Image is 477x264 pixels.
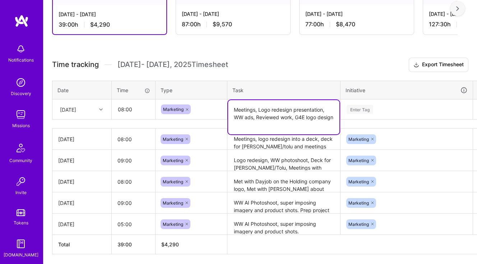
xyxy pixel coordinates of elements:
div: Discovery [11,90,31,97]
div: 77:00 h [305,21,408,28]
div: [DATE] - [DATE] [305,10,408,18]
th: Total [52,235,112,254]
textarea: Logo redesign, WW photoshoot, Deck for [PERSON_NAME]/Tolu, Meetings with product [228,151,339,170]
div: Time [117,86,150,94]
button: Export Timesheet [409,58,468,72]
textarea: WW AI Photoshoot, super imposing imagery and product shots. [228,214,339,234]
div: Enter Tag [347,104,373,115]
textarea: Met with Dayjob on the Holding company logo, Met with [PERSON_NAME] about discussions around new ... [228,172,339,192]
div: Missions [12,122,30,129]
input: HH:MM [112,215,155,234]
img: Community [12,139,29,157]
span: Marketing [348,179,369,184]
img: Invite [14,174,28,189]
span: Marketing [163,107,184,112]
span: Marketing [163,137,183,142]
div: [DATE] [58,157,106,164]
textarea: WW AI Photoshoot, super imposing imagery and product shots. Prep project for ad sales year long p... [228,193,339,213]
div: Community [9,157,32,164]
img: discovery [14,75,28,90]
div: Initiative [346,86,468,94]
img: teamwork [14,107,28,122]
div: [DATE] [58,220,106,228]
input: HH:MM [112,130,155,149]
span: Marketing [348,137,369,142]
th: 39:00 [112,235,156,254]
span: $ 4,290 [161,241,179,247]
span: Marketing [348,222,369,227]
span: Marketing [348,200,369,206]
div: [DATE] - [DATE] [59,10,161,18]
i: icon Download [413,61,419,69]
input: HH:MM [112,151,155,170]
span: [DATE] - [DATE] , 2025 Timesheet [117,60,228,69]
div: [DATE] - [DATE] [182,10,284,18]
textarea: Meetings, Logo redesign presentation, WW ads, Reviewed work, G4E logo design [228,100,339,134]
span: Time tracking [52,60,99,69]
span: Marketing [163,222,183,227]
th: Date [52,81,112,99]
th: Type [156,81,227,99]
span: Marketing [163,158,183,163]
img: bell [14,42,28,56]
div: 39:00 h [59,21,161,28]
div: 87:00 h [182,21,284,28]
span: Marketing [163,200,183,206]
img: right [456,6,459,11]
span: Marketing [348,158,369,163]
span: $4,290 [90,21,110,28]
div: [DATE] [60,106,76,113]
span: $8,470 [336,21,355,28]
img: guide book [14,237,28,251]
span: Marketing [163,179,183,184]
i: icon Chevron [99,108,103,111]
input: HH:MM [112,100,155,119]
img: logo [14,14,29,27]
div: [DATE] [58,135,106,143]
input: HH:MM [112,193,155,212]
div: Tokens [14,219,28,227]
div: Invite [15,189,27,196]
div: [DOMAIN_NAME] [4,251,38,259]
th: Task [227,81,341,99]
input: HH:MM [112,172,155,191]
div: Notifications [8,56,34,64]
div: [DATE] [58,199,106,207]
textarea: Meetings, logo redesign into a deck, deck for [PERSON_NAME]/tolu and meetings for marketing team [228,129,339,149]
img: tokens [17,209,25,216]
span: $9,570 [213,21,232,28]
div: [DATE] [58,178,106,185]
